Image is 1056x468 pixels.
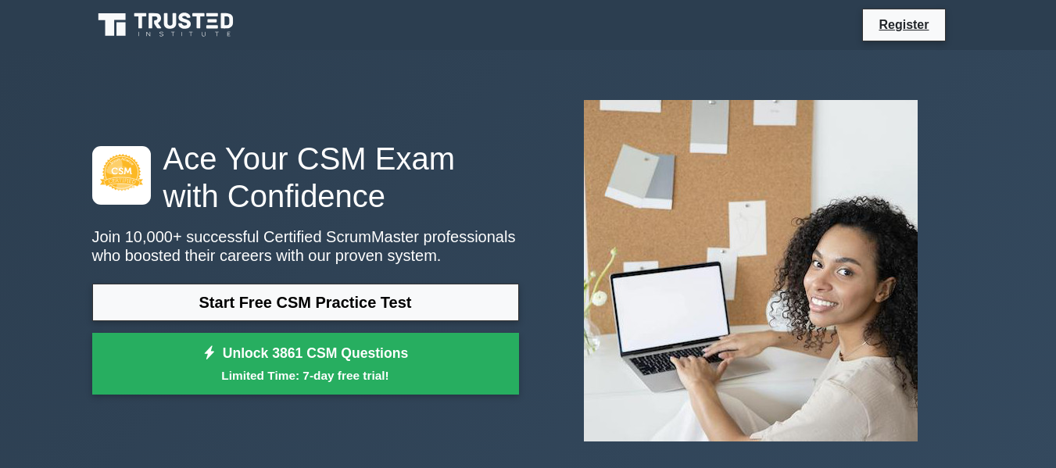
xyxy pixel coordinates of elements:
[869,15,938,34] a: Register
[92,140,519,215] h1: Ace Your CSM Exam with Confidence
[92,227,519,265] p: Join 10,000+ successful Certified ScrumMaster professionals who boosted their careers with our pr...
[92,333,519,395] a: Unlock 3861 CSM QuestionsLimited Time: 7-day free trial!
[112,366,499,384] small: Limited Time: 7-day free trial!
[92,284,519,321] a: Start Free CSM Practice Test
